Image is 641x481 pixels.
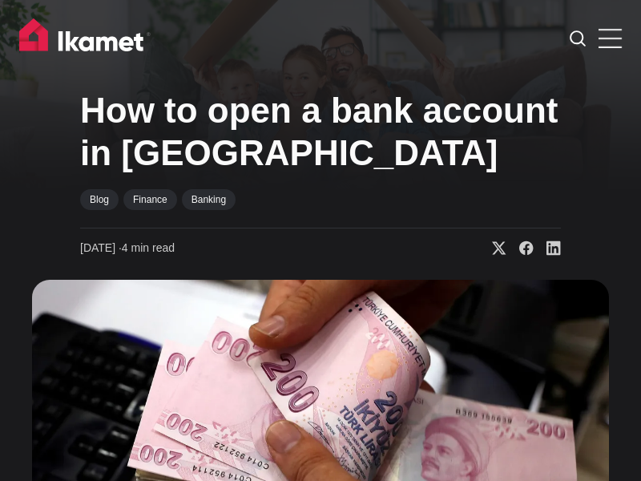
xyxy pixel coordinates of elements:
[80,90,561,175] h1: How to open a bank account in [GEOGRAPHIC_DATA]
[506,240,534,257] a: Share on Facebook
[182,189,236,210] a: Banking
[19,18,151,59] img: Ikamet home
[534,240,561,257] a: Share on Linkedin
[123,189,177,210] a: Finance
[80,241,122,254] span: [DATE] ∙
[479,240,506,257] a: Share on X
[80,240,175,257] time: 4 min read
[80,189,119,210] a: Blog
